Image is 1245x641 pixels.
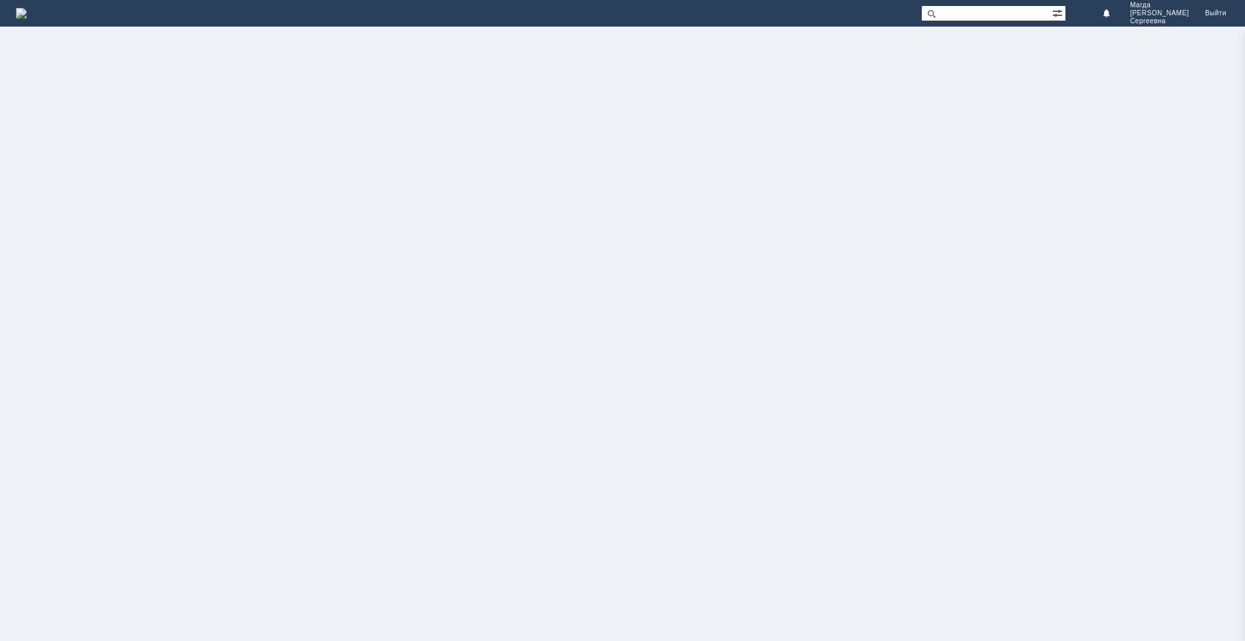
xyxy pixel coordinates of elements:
[16,8,27,19] img: logo
[1130,17,1189,25] span: Сергеевна
[1052,6,1065,19] span: Расширенный поиск
[1130,9,1189,17] span: [PERSON_NAME]
[16,8,27,19] a: Перейти на домашнюю страницу
[1130,1,1189,9] span: Магда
